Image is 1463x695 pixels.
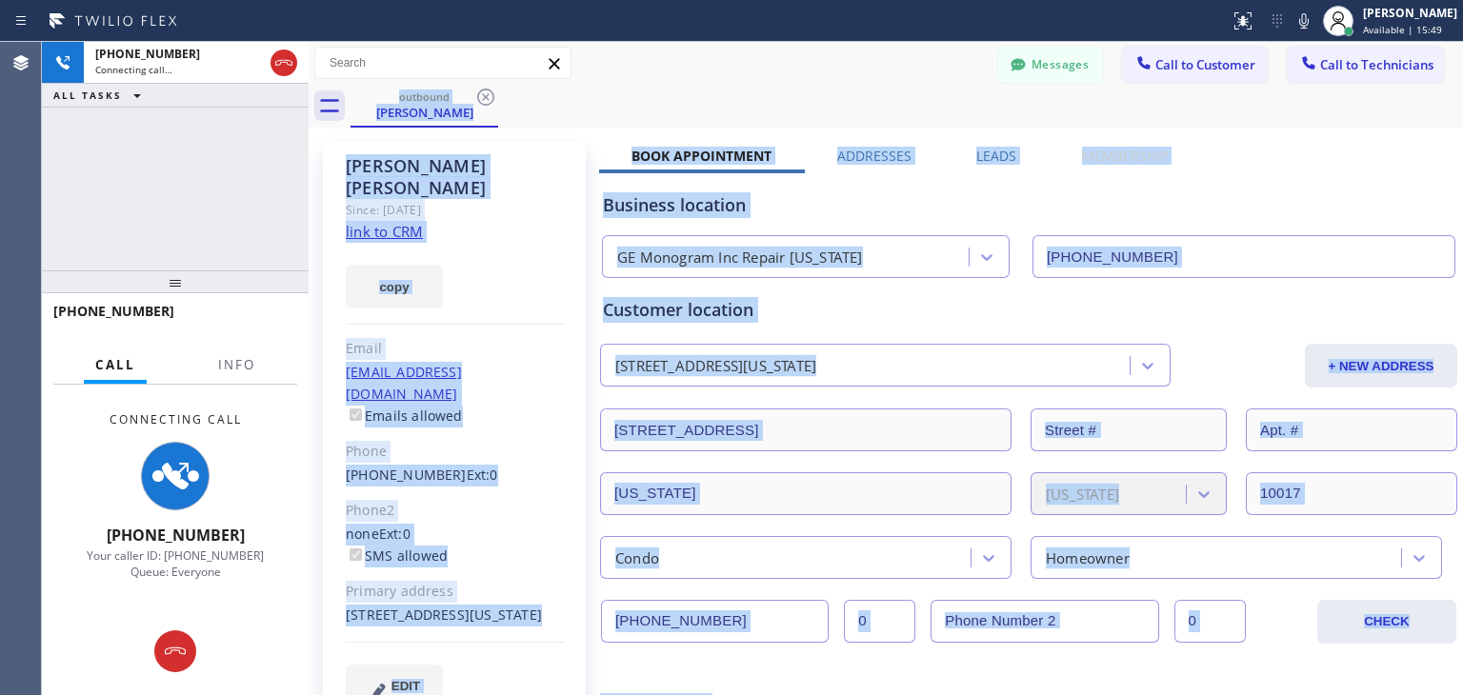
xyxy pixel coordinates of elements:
[837,147,912,165] label: Addresses
[346,363,462,403] a: [EMAIL_ADDRESS][DOMAIN_NAME]
[346,407,463,425] label: Emails allowed
[315,48,571,78] input: Search
[346,222,423,241] a: link to CRM
[1082,147,1168,165] label: Membership
[87,547,264,580] span: Your caller ID: [PHONE_NUMBER] Queue: Everyone
[603,192,1454,218] div: Business location
[600,408,1012,451] input: Address
[346,524,564,567] div: none
[1174,600,1246,643] input: Ext. 2
[1246,408,1457,451] input: Apt. #
[346,605,564,626] div: [STREET_ADDRESS][US_STATE]
[53,302,174,320] span: [PHONE_NUMBER]
[350,548,362,561] input: SMS allowed
[1363,5,1457,21] div: [PERSON_NAME]
[95,356,135,373] span: Call
[931,600,1158,643] input: Phone Number 2
[379,525,411,543] span: Ext: 0
[1305,344,1457,387] button: + NEW ADDRESS
[617,247,863,268] div: GE Monogram Inc Repair [US_STATE]
[1363,23,1442,36] span: Available | 15:49
[1155,56,1255,73] span: Call to Customer
[467,466,498,484] span: Ext: 0
[346,265,443,308] button: copy
[1320,56,1433,73] span: Call to Technicians
[391,679,420,693] span: EDIT
[976,147,1016,165] label: Leads
[218,356,255,373] span: Info
[352,89,496,104] div: outbound
[1291,8,1317,34] button: Mute
[207,347,267,384] button: Info
[346,466,467,484] a: [PHONE_NUMBER]
[95,63,172,76] span: Connecting call…
[352,104,496,121] div: [PERSON_NAME]
[346,199,564,221] div: Since: [DATE]
[53,89,122,102] span: ALL TASKS
[1032,235,1455,278] input: Phone Number
[1046,546,1130,568] div: Homeowner
[346,441,564,463] div: Phone
[352,85,496,126] div: Jerry Birnbach
[346,581,564,603] div: Primary address
[95,46,200,62] span: [PHONE_NUMBER]
[346,155,564,199] div: [PERSON_NAME] [PERSON_NAME]
[615,546,659,568] div: Condo
[1246,472,1457,515] input: ZIP
[346,546,448,565] label: SMS allowed
[615,355,816,377] div: [STREET_ADDRESS][US_STATE]
[154,630,196,672] button: Hang up
[1287,47,1444,83] button: Call to Technicians
[1317,600,1456,644] button: CHECK
[601,600,829,643] input: Phone Number
[1031,408,1227,451] input: Street #
[631,147,772,165] label: Book Appointment
[998,47,1103,83] button: Messages
[110,411,242,427] span: Connecting Call
[346,500,564,522] div: Phone2
[107,525,245,546] span: [PHONE_NUMBER]
[603,297,1454,323] div: Customer location
[1122,47,1268,83] button: Call to Customer
[271,50,297,76] button: Hang up
[346,338,564,360] div: Email
[350,408,362,421] input: Emails allowed
[844,600,915,643] input: Ext.
[42,84,160,107] button: ALL TASKS
[84,347,147,384] button: Call
[600,472,1012,515] input: City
